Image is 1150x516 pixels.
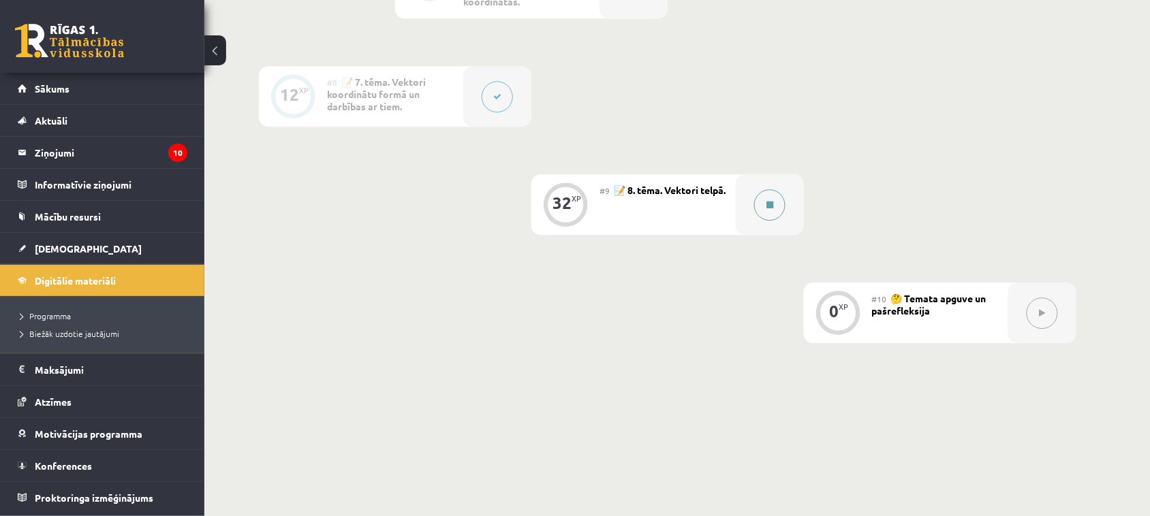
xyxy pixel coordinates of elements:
a: Aktuāli [18,105,187,136]
a: Digitālie materiāli [18,265,187,296]
span: Sākums [35,82,69,95]
a: Ziņojumi10 [18,137,187,168]
span: Konferences [35,459,92,472]
span: Programma [20,310,71,321]
span: #10 [872,293,887,304]
span: Aktuāli [35,114,67,127]
span: Mācību resursi [35,210,101,223]
span: Motivācijas programma [35,428,142,440]
a: Biežāk uzdotie jautājumi [20,327,191,340]
div: 0 [830,305,839,317]
div: 12 [280,88,299,101]
a: Konferences [18,450,187,481]
div: 32 [553,197,572,209]
a: Informatīvie ziņojumi [18,169,187,200]
legend: Maksājumi [35,354,187,385]
a: Rīgas 1. Tālmācības vidusskola [15,24,124,58]
span: 📝 7. tēma. Vektori koordinātu formā un darbības ar tiem. [327,76,426,112]
span: Atzīmes [35,396,72,408]
span: 🤔 Temata apguve un pašrefleksija [872,292,986,317]
a: Programma [20,310,191,322]
span: Digitālie materiāli [35,274,116,287]
a: Atzīmes [18,386,187,417]
legend: Informatīvie ziņojumi [35,169,187,200]
a: Mācību resursi [18,201,187,232]
span: 📝 8. tēma. Vektori telpā. [614,184,726,196]
span: Proktoringa izmēģinājums [35,491,153,504]
a: Motivācijas programma [18,418,187,449]
div: XP [839,303,849,310]
a: Proktoringa izmēģinājums [18,482,187,513]
span: Biežāk uzdotie jautājumi [20,328,119,339]
legend: Ziņojumi [35,137,187,168]
i: 10 [168,144,187,162]
a: Sākums [18,73,187,104]
a: [DEMOGRAPHIC_DATA] [18,233,187,264]
div: XP [572,195,581,202]
span: #8 [327,77,337,88]
a: Maksājumi [18,354,187,385]
span: #9 [600,185,610,196]
span: [DEMOGRAPHIC_DATA] [35,242,142,255]
div: XP [299,86,309,94]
